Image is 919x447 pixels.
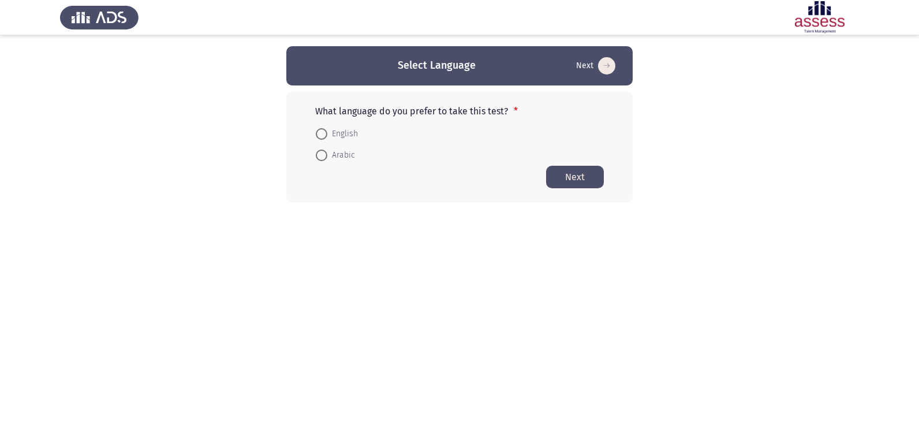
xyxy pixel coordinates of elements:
[327,148,355,162] span: Arabic
[60,1,139,33] img: Assess Talent Management logo
[315,106,604,117] p: What language do you prefer to take this test?
[780,1,859,33] img: Assessment logo of ASSESS Employability - EBI
[398,58,476,73] h3: Select Language
[573,57,619,75] button: Start assessment
[327,127,358,141] span: English
[546,166,604,188] button: Start assessment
